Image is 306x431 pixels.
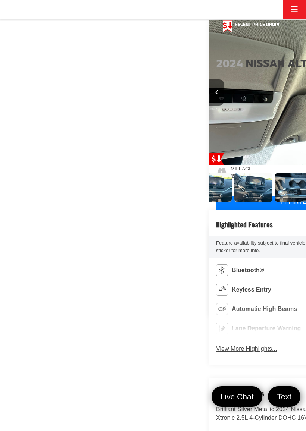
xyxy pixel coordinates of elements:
[273,391,295,402] span: Text
[216,345,277,353] button: View More Highlights...
[212,386,263,407] a: Live Chat
[232,286,271,294] span: Keyless Entry
[216,303,228,315] img: Automatic High Beams
[209,79,224,106] button: Previous image
[209,153,224,165] a: Get Price Drop Alert
[193,173,232,202] img: 2024 Nissan Altima 2.5 S
[216,221,273,229] h2: Highlighted Features
[216,284,228,296] img: Keyless Entry
[216,264,228,276] img: Bluetooth®
[217,391,257,402] span: Live Chat
[234,173,272,202] a: Expand Photo 15
[268,386,300,407] a: Text
[232,266,264,275] span: Bluetooth®
[194,173,232,202] a: Expand Photo 14
[223,20,232,33] span: Get Price Drop Alert
[234,173,273,202] img: 2024 Nissan Altima 2.5 S
[235,21,280,28] span: Recent Price Drop!
[216,56,243,69] span: 2024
